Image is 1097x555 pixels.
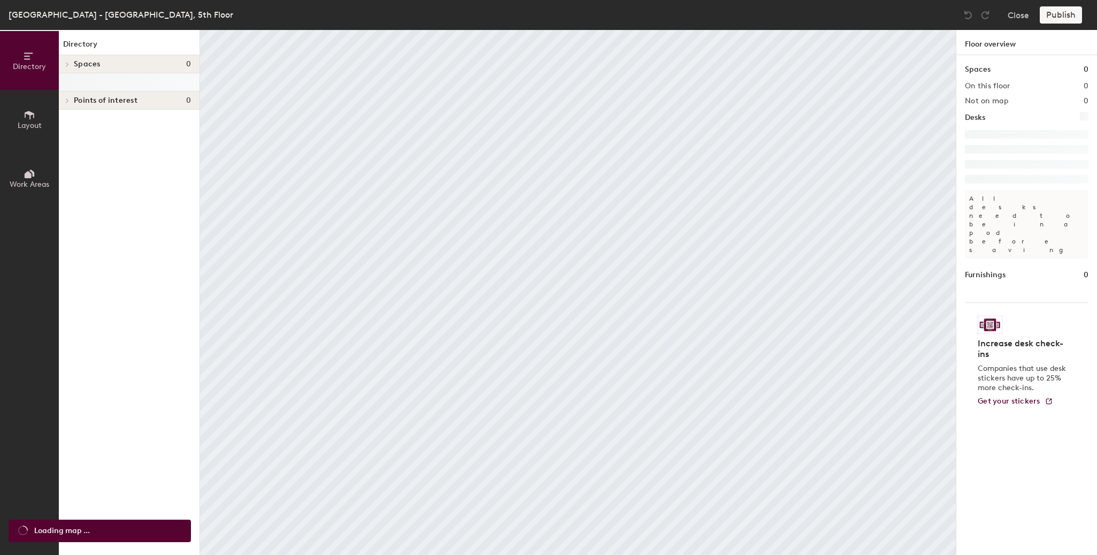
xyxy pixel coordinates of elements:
canvas: Map [200,30,956,555]
span: Directory [13,62,46,71]
span: 0 [186,60,191,69]
span: 0 [186,96,191,105]
p: Companies that use desk stickers have up to 25% more check-ins. [978,364,1069,393]
h2: On this floor [965,82,1010,90]
h1: Directory [59,39,200,55]
span: Loading map ... [34,525,90,537]
div: [GEOGRAPHIC_DATA] - [GEOGRAPHIC_DATA], 5th Floor [9,8,233,21]
span: Spaces [74,60,101,69]
h1: 0 [1084,269,1088,281]
h1: 0 [1084,64,1088,75]
h2: 0 [1084,82,1088,90]
a: Get your stickers [978,397,1053,406]
span: Work Areas [10,180,49,189]
h2: Not on map [965,97,1008,105]
span: Layout [18,121,42,130]
img: Redo [980,10,991,20]
h1: Floor overview [956,30,1097,55]
button: Close [1008,6,1029,24]
img: Undo [963,10,973,20]
h1: Spaces [965,64,991,75]
h1: Desks [965,112,985,124]
span: Get your stickers [978,397,1040,406]
h2: 0 [1084,97,1088,105]
p: All desks need to be in a pod before saving [965,190,1088,259]
h1: Furnishings [965,269,1006,281]
span: Points of interest [74,96,137,105]
h4: Increase desk check-ins [978,338,1069,360]
img: Sticker logo [978,316,1002,334]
